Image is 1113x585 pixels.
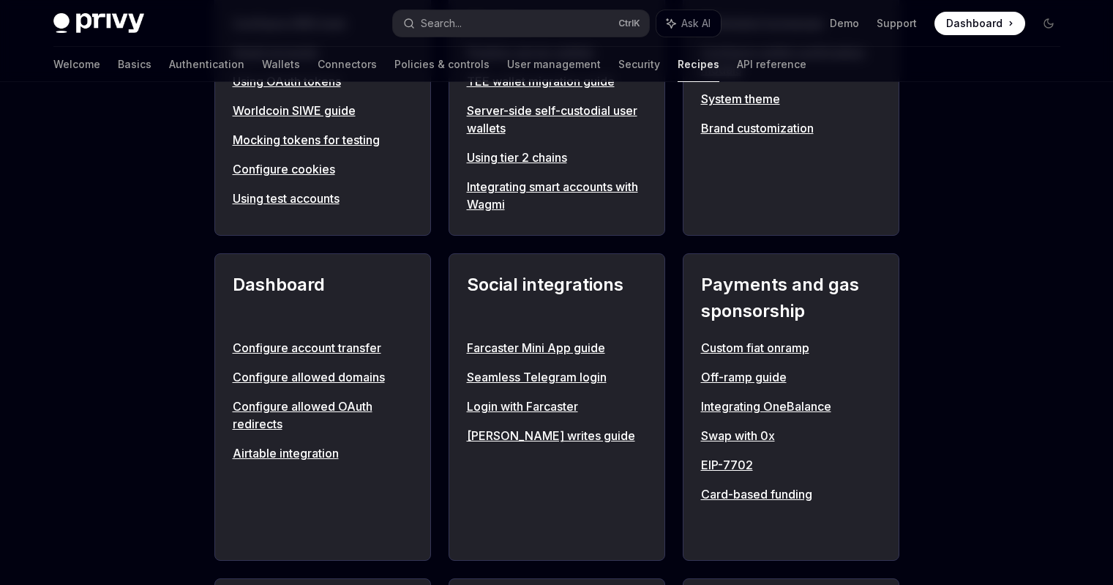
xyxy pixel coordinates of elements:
[467,398,647,415] a: Login with Farcaster
[618,18,640,29] span: Ctrl K
[394,47,490,82] a: Policies & controls
[169,47,244,82] a: Authentication
[681,16,711,31] span: Ask AI
[934,12,1025,35] a: Dashboard
[53,47,100,82] a: Welcome
[1037,12,1060,35] button: Toggle dark mode
[701,339,881,357] a: Custom fiat onramp
[701,427,881,444] a: Swap with 0x
[233,160,413,178] a: Configure cookies
[701,485,881,503] a: Card-based funding
[467,368,647,386] a: Seamless Telegram login
[467,427,647,444] a: [PERSON_NAME] writes guide
[656,10,721,37] button: Ask AI
[678,47,719,82] a: Recipes
[877,16,917,31] a: Support
[946,16,1003,31] span: Dashboard
[318,47,377,82] a: Connectors
[701,90,881,108] a: System theme
[467,149,647,166] a: Using tier 2 chains
[233,339,413,357] a: Configure account transfer
[233,444,413,462] a: Airtable integration
[393,10,649,37] button: Search...CtrlK
[233,190,413,207] a: Using test accounts
[701,368,881,386] a: Off-ramp guide
[507,47,601,82] a: User management
[701,398,881,415] a: Integrating OneBalance
[737,47,806,82] a: API reference
[467,102,647,137] a: Server-side self-custodial user wallets
[233,272,413,324] h2: Dashboard
[421,15,462,32] div: Search...
[467,178,647,213] a: Integrating smart accounts with Wagmi
[233,368,413,386] a: Configure allowed domains
[233,131,413,149] a: Mocking tokens for testing
[467,339,647,357] a: Farcaster Mini App guide
[118,47,151,82] a: Basics
[701,119,881,137] a: Brand customization
[233,398,413,433] a: Configure allowed OAuth redirects
[618,47,660,82] a: Security
[53,13,144,34] img: dark logo
[701,272,881,324] h2: Payments and gas sponsorship
[467,272,647,324] h2: Social integrations
[830,16,859,31] a: Demo
[233,102,413,119] a: Worldcoin SIWE guide
[262,47,300,82] a: Wallets
[701,456,881,474] a: EIP-7702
